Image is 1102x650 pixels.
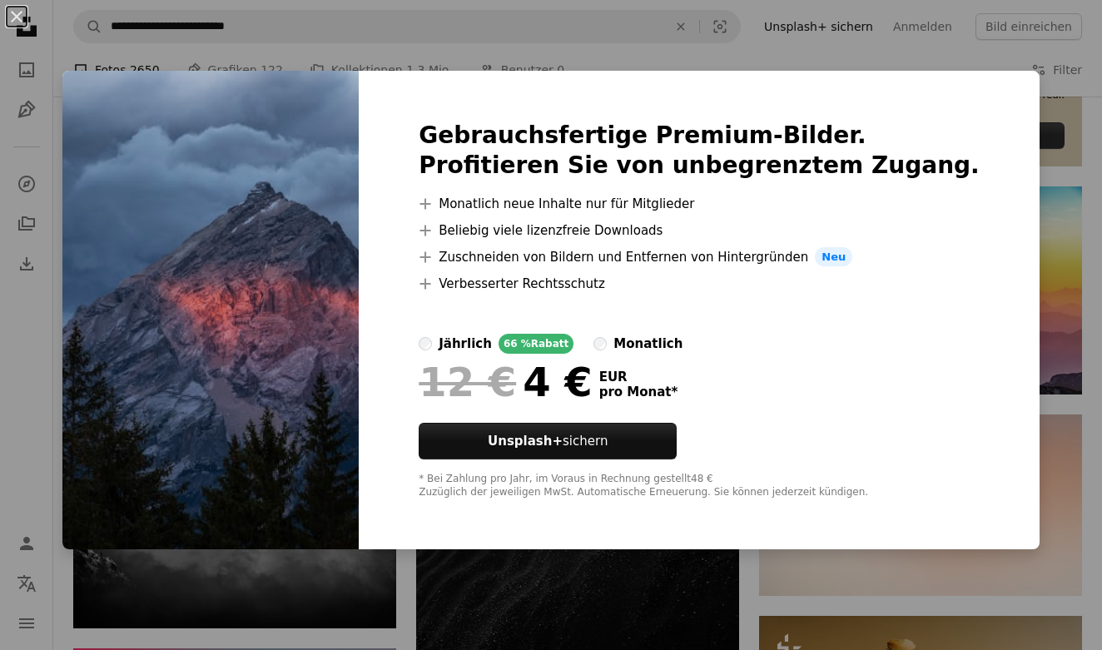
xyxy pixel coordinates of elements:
[439,334,492,354] div: jährlich
[419,360,516,404] span: 12 €
[419,247,980,267] li: Zuschneiden von Bildern und Entfernen von Hintergründen
[62,71,359,550] img: premium_photo-1669885054268-cbd716cb8b52
[599,385,678,399] span: pro Monat *
[419,194,980,214] li: Monatlich neue Inhalte nur für Mitglieder
[419,473,980,499] div: * Bei Zahlung pro Jahr, im Voraus in Rechnung gestellt 48 € Zuzüglich der jeweiligen MwSt. Automa...
[419,423,677,459] button: Unsplash+sichern
[419,360,592,404] div: 4 €
[419,274,980,294] li: Verbesserter Rechtsschutz
[419,121,980,181] h2: Gebrauchsfertige Premium-Bilder. Profitieren Sie von unbegrenztem Zugang.
[613,334,683,354] div: monatlich
[419,337,432,350] input: jährlich66 %Rabatt
[599,370,678,385] span: EUR
[499,334,573,354] div: 66 % Rabatt
[419,221,980,241] li: Beliebig viele lizenzfreie Downloads
[593,337,607,350] input: monatlich
[488,434,563,449] strong: Unsplash+
[815,247,852,267] span: Neu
